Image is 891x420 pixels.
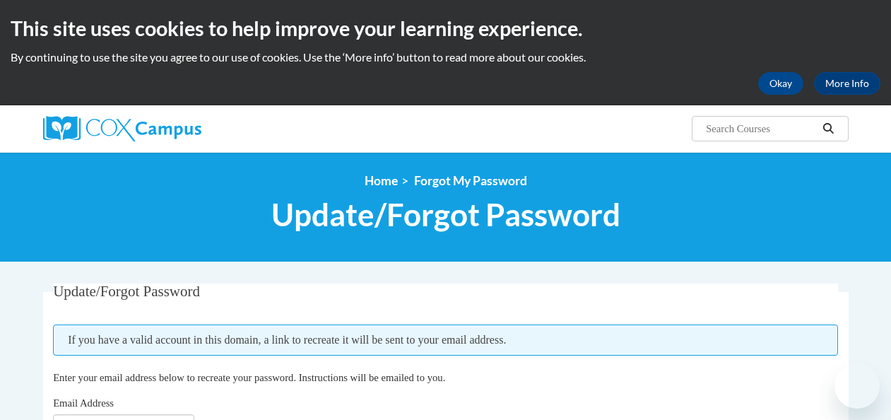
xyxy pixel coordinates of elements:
p: By continuing to use the site you agree to our use of cookies. Use the ‘More info’ button to read... [11,49,880,65]
span: Update/Forgot Password [53,283,200,300]
span: Email Address [53,397,114,409]
button: Okay [758,72,803,95]
span: Forgot My Password [414,173,527,188]
span: Enter your email address below to recreate your password. Instructions will be emailed to you. [53,372,445,383]
h2: This site uses cookies to help improve your learning experience. [11,14,880,42]
span: Update/Forgot Password [271,196,620,233]
button: Search [818,120,839,137]
img: Cox Campus [43,116,201,141]
a: More Info [814,72,880,95]
a: Cox Campus [43,116,297,141]
span: If you have a valid account in this domain, a link to recreate it will be sent to your email addr... [53,325,838,356]
iframe: Button to launch messaging window [834,363,880,409]
a: Home [365,173,398,188]
input: Search Courses [704,120,818,137]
